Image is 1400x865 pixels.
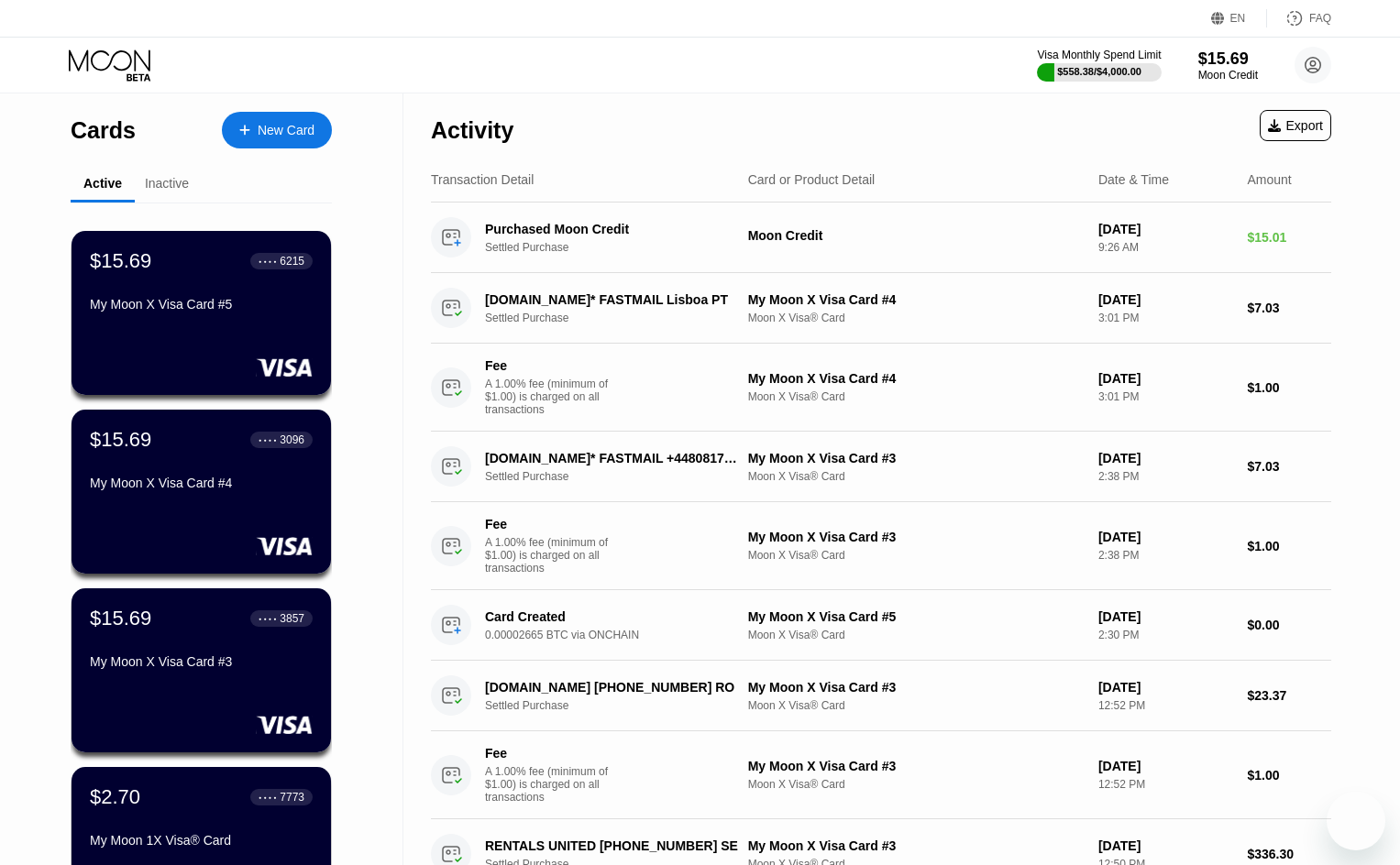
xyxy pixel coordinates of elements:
[431,203,1331,273] div: Purchased Moon CreditSettled PurchaseMoon Credit[DATE]9:26 AM$15.01
[485,358,613,373] div: Fee
[748,228,1084,243] div: Moon Credit
[485,517,613,531] div: Fee
[1098,222,1233,236] div: [DATE]
[431,172,534,187] div: Transaction Detail
[1211,9,1267,27] div: EN
[71,117,136,144] div: Cards
[90,476,313,490] div: My Moon X Visa Card #4
[1247,539,1331,553] div: $1.00
[259,437,277,443] div: ● ● ● ●
[1247,618,1331,632] div: $0.00
[485,312,757,324] div: Settled Purchase
[431,117,513,144] div: Activity
[1198,49,1258,69] div: $15.69
[1098,292,1233,307] div: [DATE]
[431,731,1331,819] div: FeeA 1.00% fee (minimum of $1.00) is charged on all transactionsMy Moon X Visa Card #3Moon X Visa...
[748,470,1084,483] div: Moon X Visa® Card
[431,661,1331,731] div: [DOMAIN_NAME] [PHONE_NUMBER] ROSettled PurchaseMy Moon X Visa Card #3Moon X Visa® Card[DATE]12:52...
[1247,459,1331,474] div: $7.03
[485,629,757,641] div: 0.00002665 BTC via ONCHAIN
[431,273,1331,344] div: [DOMAIN_NAME]* FASTMAIL Lisboa PTSettled PurchaseMy Moon X Visa Card #4Moon X Visa® Card[DATE]3:0...
[280,791,304,804] div: 7773
[1098,371,1233,386] div: [DATE]
[145,176,189,191] div: Inactive
[485,292,738,307] div: [DOMAIN_NAME]* FASTMAIL Lisboa PT
[1098,312,1233,324] div: 3:01 PM
[431,432,1331,502] div: [DOMAIN_NAME]* FASTMAIL +448081781535PTSettled PurchaseMy Moon X Visa Card #3Moon X Visa® Card[DA...
[1098,838,1233,853] div: [DATE]
[1098,172,1169,187] div: Date & Time
[90,654,313,669] div: My Moon X Visa Card #3
[1098,549,1233,562] div: 2:38 PM
[485,470,757,483] div: Settled Purchase
[1098,241,1233,254] div: 9:26 AM
[485,241,757,254] div: Settled Purchase
[90,785,140,809] div: $2.70
[1098,778,1233,791] div: 12:52 PM
[1268,118,1323,133] div: Export
[1198,49,1258,82] div: $15.69Moon Credit
[1098,680,1233,695] div: [DATE]
[748,530,1084,544] div: My Moon X Visa Card #3
[1098,699,1233,712] div: 12:52 PM
[222,112,332,148] div: New Card
[1098,451,1233,465] div: [DATE]
[72,231,331,395] div: $15.69● ● ● ●6215My Moon X Visa Card #5
[485,765,623,804] div: A 1.00% fee (minimum of $1.00) is charged on all transactions
[1037,49,1161,61] div: Visa Monthly Spend Limit
[485,536,623,575] div: A 1.00% fee (minimum of $1.00) is charged on all transactions
[748,680,1084,695] div: My Moon X Visa Card #3
[485,746,613,761] div: Fee
[485,838,738,853] div: RENTALS UNITED [PHONE_NUMBER] SE
[485,609,738,624] div: Card Created
[1098,470,1233,483] div: 2:38 PM
[259,794,277,800] div: ● ● ● ●
[90,428,151,452] div: $15.69
[1098,609,1233,624] div: [DATE]
[748,699,1084,712] div: Moon X Visa® Card
[1098,629,1233,641] div: 2:30 PM
[748,549,1084,562] div: Moon X Visa® Card
[485,378,623,416] div: A 1.00% fee (minimum of $1.00) is charged on all transactions
[748,451,1084,465] div: My Moon X Visa Card #3
[90,249,151,273] div: $15.69
[280,255,304,268] div: 6215
[90,607,151,630] div: $15.69
[90,297,313,312] div: My Moon X Visa Card #5
[748,371,1084,386] div: My Moon X Visa Card #4
[1267,9,1331,27] div: FAQ
[83,176,122,191] div: Active
[431,590,1331,661] div: Card Created0.00002665 BTC via ONCHAINMy Moon X Visa Card #5Moon X Visa® Card[DATE]2:30 PM$0.00
[1098,759,1233,773] div: [DATE]
[90,833,313,848] div: My Moon 1X Visa® Card
[748,759,1084,773] div: My Moon X Visa Card #3
[1098,530,1233,544] div: [DATE]
[1247,847,1331,861] div: $336.30
[748,172,876,187] div: Card or Product Detail
[748,629,1084,641] div: Moon X Visa® Card
[485,680,738,695] div: [DOMAIN_NAME] [PHONE_NUMBER] RO
[258,123,314,138] div: New Card
[1198,69,1258,82] div: Moon Credit
[72,410,331,574] div: $15.69● ● ● ●3096My Moon X Visa Card #4
[1037,49,1161,82] div: Visa Monthly Spend Limit$558.38/$4,000.00
[748,312,1084,324] div: Moon X Visa® Card
[1247,768,1331,783] div: $1.00
[1098,390,1233,403] div: 3:01 PM
[1057,66,1141,77] div: $558.38 / $4,000.00
[748,292,1084,307] div: My Moon X Visa Card #4
[1247,230,1331,245] div: $15.01
[748,778,1084,791] div: Moon X Visa® Card
[1230,12,1246,25] div: EN
[1247,172,1291,187] div: Amount
[259,258,277,264] div: ● ● ● ●
[485,699,757,712] div: Settled Purchase
[280,612,304,625] div: 3857
[1247,301,1331,315] div: $7.03
[431,502,1331,590] div: FeeA 1.00% fee (minimum of $1.00) is charged on all transactionsMy Moon X Visa Card #3Moon X Visa...
[280,433,304,446] div: 3096
[485,222,738,236] div: Purchased Moon Credit
[72,588,331,752] div: $15.69● ● ● ●3857My Moon X Visa Card #3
